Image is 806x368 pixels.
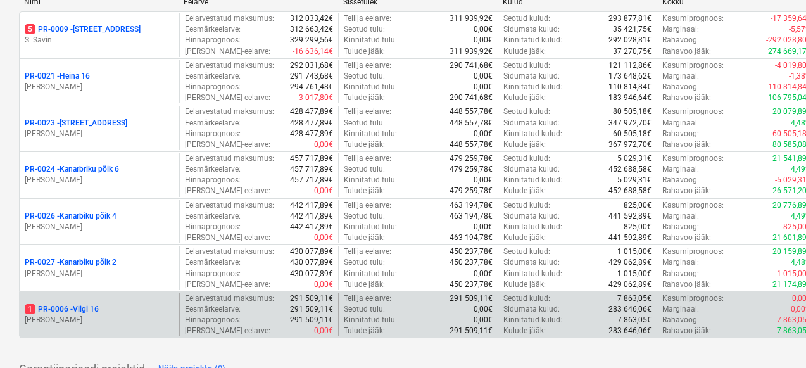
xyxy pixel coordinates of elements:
p: Sidumata kulud : [503,71,560,82]
p: Tellija eelarve : [344,293,391,304]
p: Kinnitatud kulud : [503,129,562,139]
p: Rahavoog : [662,269,699,279]
p: Tulude jääk : [344,279,385,290]
p: Kulude jääk : [503,279,546,290]
p: Eelarvestatud maksumus : [185,13,274,24]
p: 0,00€ [474,24,493,35]
p: Eesmärkeelarve : [185,118,241,129]
p: 1 015,00€ [617,269,652,279]
p: Sidumata kulud : [503,211,560,222]
p: 441 592,89€ [608,232,652,243]
p: 293 877,81€ [608,13,652,24]
p: 0,00€ [474,304,493,315]
p: Marginaal : [662,164,699,175]
p: Kasumiprognoos : [662,293,724,304]
p: [PERSON_NAME]-eelarve : [185,279,270,290]
p: [PERSON_NAME]-eelarve : [185,326,270,336]
span: 5 [25,24,35,34]
p: Kulude jääk : [503,92,546,103]
p: 0,00€ [314,139,333,150]
p: Eelarvestatud maksumus : [185,200,274,211]
p: 329 299,56€ [290,35,333,46]
p: Kulude jääk : [503,186,546,196]
p: Kulude jääk : [503,46,546,57]
p: Tulude jääk : [344,232,385,243]
p: 37 270,75€ [613,46,652,57]
p: Rahavoo jääk : [662,92,711,103]
p: 430 077,89€ [290,257,333,268]
div: PR-0021 -Heina 16[PERSON_NAME] [25,71,174,92]
p: 0,00€ [314,232,333,243]
p: Eesmärkeelarve : [185,304,241,315]
p: Kasumiprognoos : [662,60,724,71]
p: Eesmärkeelarve : [185,71,241,82]
p: Seotud tulu : [344,71,385,82]
p: Kulude jääk : [503,326,546,336]
p: Kinnitatud tulu : [344,315,397,326]
p: 283 646,06€ [608,326,652,336]
p: 294 761,48€ [290,82,333,92]
iframe: Chat Widget [743,307,806,368]
p: Kasumiprognoos : [662,106,724,117]
p: 0,00€ [314,186,333,196]
p: 463 194,78€ [450,232,493,243]
p: Seotud tulu : [344,118,385,129]
p: 448 557,78€ [450,118,493,129]
div: PR-0027 -Kanarbiku põik 2[PERSON_NAME] [25,257,174,279]
p: [PERSON_NAME] [25,129,174,139]
p: 5 029,31€ [617,153,652,164]
p: Rahavoog : [662,82,699,92]
p: [PERSON_NAME] [25,315,174,326]
p: Seotud kulud : [503,153,550,164]
p: Eesmärkeelarve : [185,211,241,222]
div: PR-0024 -Kanarbriku põik 6[PERSON_NAME] [25,164,174,186]
p: Hinnaprognoos : [185,129,241,139]
p: 452 688,58€ [608,186,652,196]
p: Hinnaprognoos : [185,35,241,46]
p: [PERSON_NAME]-eelarve : [185,92,270,103]
p: Seotud kulud : [503,60,550,71]
p: 442 417,89€ [290,222,333,232]
p: Tellija eelarve : [344,153,391,164]
p: 292 028,81€ [608,35,652,46]
p: Tellija eelarve : [344,200,391,211]
p: PR-0009 - [STREET_ADDRESS] [25,24,141,35]
p: Kinnitatud kulud : [503,35,562,46]
p: 450 237,78€ [450,246,493,257]
p: 429 062,89€ [608,279,652,290]
p: Marginaal : [662,71,699,82]
p: 0,00€ [474,35,493,46]
p: PR-0021 - Heina 16 [25,71,90,82]
p: Rahavoo jääk : [662,279,711,290]
p: Kinnitatud tulu : [344,35,397,46]
p: 448 557,78€ [450,139,493,150]
p: Eelarvestatud maksumus : [185,60,274,71]
p: 60 505,18€ [613,129,652,139]
div: 5PR-0009 -[STREET_ADDRESS]S. Savin [25,24,174,46]
p: 35 421,75€ [613,24,652,35]
div: PR-0023 -[STREET_ADDRESS][PERSON_NAME] [25,118,174,139]
p: 428 477,89€ [290,118,333,129]
p: 0,00€ [474,222,493,232]
p: Kasumiprognoos : [662,246,724,257]
p: 450 237,78€ [450,279,493,290]
p: Kinnitatud kulud : [503,175,562,186]
p: 290 741,68€ [450,60,493,71]
p: 291 743,68€ [290,71,333,82]
p: 457 717,89€ [290,164,333,175]
p: Tellija eelarve : [344,13,391,24]
p: PR-0023 - [STREET_ADDRESS] [25,118,127,129]
p: Kinnitatud tulu : [344,222,397,232]
p: Sidumata kulud : [503,164,560,175]
p: Sidumata kulud : [503,257,560,268]
p: 428 477,89€ [290,106,333,117]
p: Hinnaprognoos : [185,315,241,326]
div: 1PR-0006 -Viigi 16[PERSON_NAME] [25,304,174,326]
p: 450 237,78€ [450,257,493,268]
p: 479 259,78€ [450,164,493,175]
p: Seotud kulud : [503,13,550,24]
div: PR-0026 -Kanarbiku põik 4[PERSON_NAME] [25,211,174,232]
p: 367 972,70€ [608,139,652,150]
p: Eelarvestatud maksumus : [185,293,274,304]
p: 457 717,89€ [290,175,333,186]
